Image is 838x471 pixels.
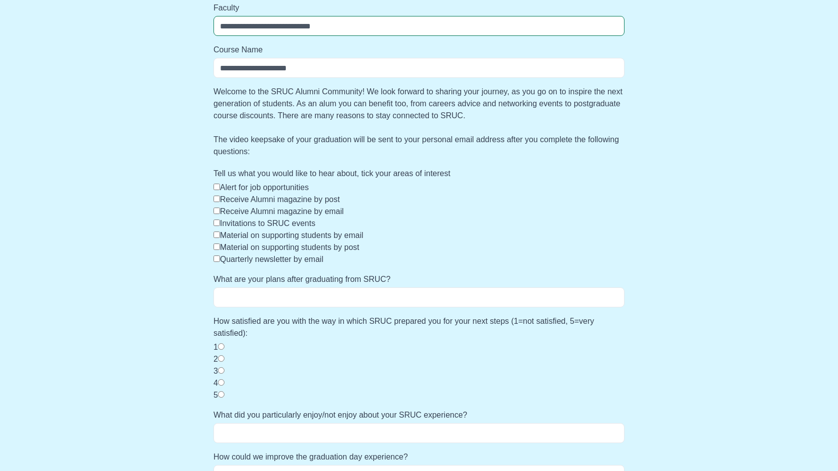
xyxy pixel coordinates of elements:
[213,86,625,158] p: Welcome to the SRUC Alumni Community! We look forward to sharing your journey, as you go on to in...
[213,409,625,421] label: What did you particularly enjoy/not enjoy about your SRUC experience?
[213,44,625,56] label: Course Name
[213,168,625,180] label: Tell us what you would like to hear about, tick your areas of interest
[213,355,218,363] label: 2
[213,451,625,463] label: How could we improve the graduation day experience?
[220,183,309,192] label: Alert for job opportunities
[213,2,625,14] label: Faculty
[213,315,625,339] label: How satisfied are you with the way in which SRUC prepared you for your next steps (1=not satisfie...
[220,219,315,228] label: Invitations to SRUC events
[220,207,344,216] label: Receive Alumni magazine by email
[220,243,359,251] label: Material on supporting students by post
[213,343,218,351] label: 1
[213,367,218,375] label: 3
[213,379,218,387] label: 4
[220,255,323,263] label: Quarterly newsletter by email
[220,195,340,204] label: Receive Alumni magazine by post
[213,391,218,399] label: 5
[220,231,363,239] label: Material on supporting students by email
[213,273,625,285] label: What are your plans after graduating from SRUC?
